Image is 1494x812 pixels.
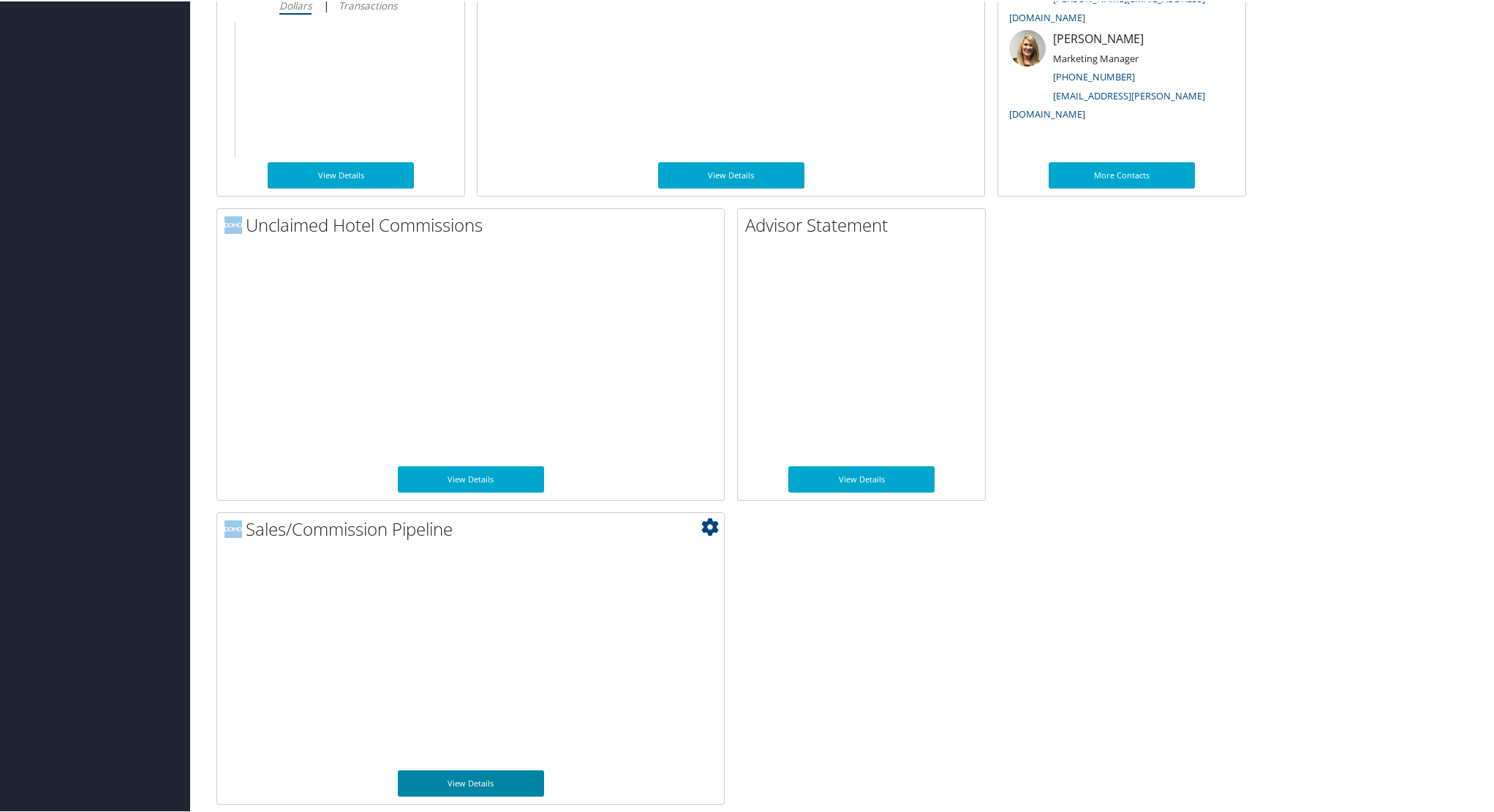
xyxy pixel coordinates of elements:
[1049,161,1195,187] a: More Contacts
[658,161,804,187] a: View Details
[225,519,242,536] img: domo-logo.png
[1053,69,1135,82] a: [PHONE_NUMBER]
[268,161,414,187] a: View Details
[788,465,935,491] a: View Details
[398,769,544,795] a: View Details
[398,465,544,491] a: View Details
[225,515,724,540] h2: Sales/Commission Pipeline
[1002,29,1242,126] li: [PERSON_NAME]
[1009,88,1205,120] a: [EMAIL_ADDRESS][PERSON_NAME][DOMAIN_NAME]
[225,215,242,232] img: domo-logo.png
[225,211,724,236] h2: Unclaimed Hotel Commissions
[1053,50,1139,64] small: Marketing Manager
[745,211,985,236] h2: Advisor Statement
[1009,29,1046,65] img: ali-moffitt.jpg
